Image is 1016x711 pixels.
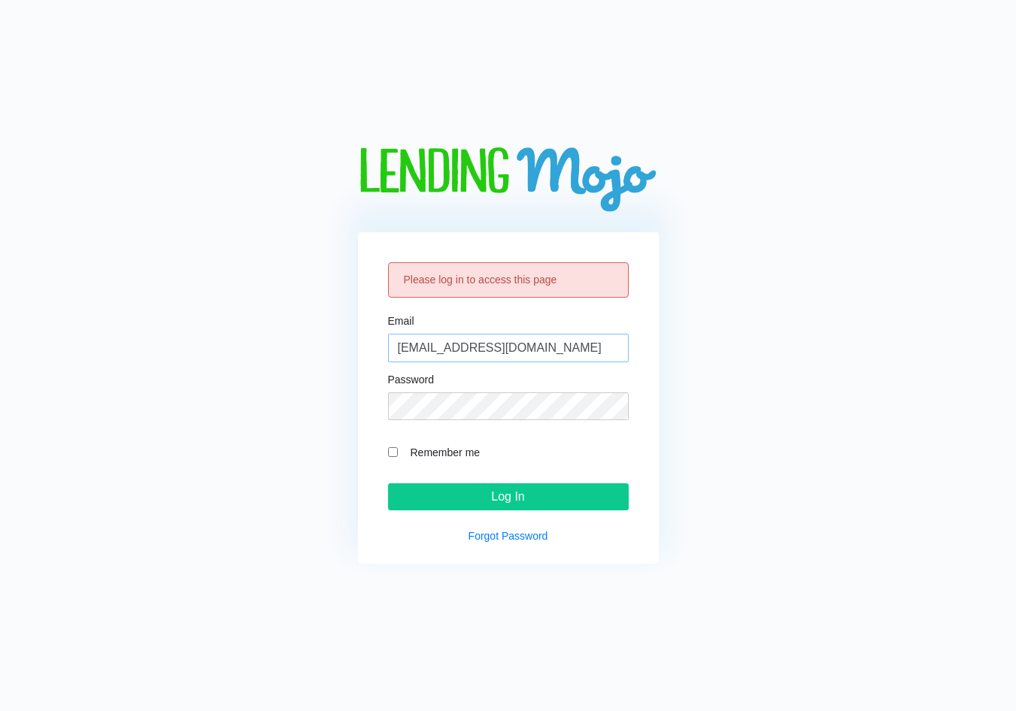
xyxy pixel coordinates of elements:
[358,147,659,214] img: logo-big.png
[388,374,434,385] label: Password
[388,483,629,510] input: Log In
[388,316,414,326] label: Email
[403,443,629,461] label: Remember me
[388,262,629,298] div: Please log in to access this page
[469,530,548,542] a: Forgot Password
